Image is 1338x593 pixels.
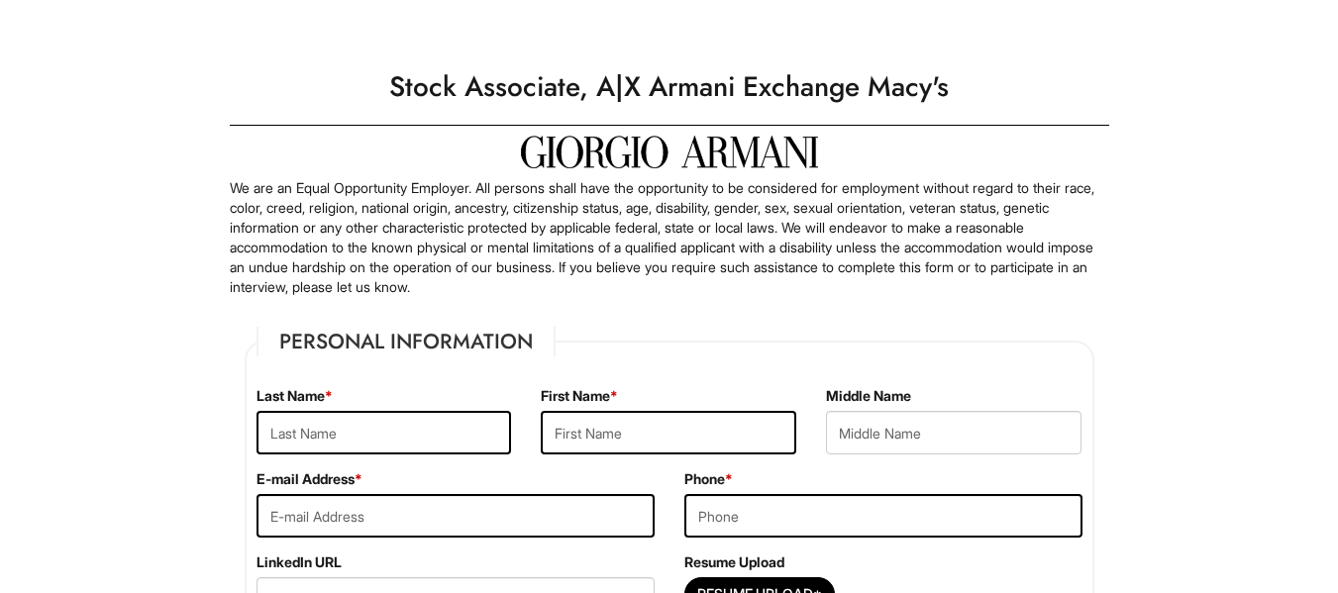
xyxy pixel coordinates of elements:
label: Middle Name [826,386,911,406]
img: Giorgio Armani [521,136,818,168]
input: Phone [684,494,1082,538]
label: Last Name [257,386,333,406]
label: Phone [684,469,733,489]
label: First Name [541,386,618,406]
input: First Name [541,411,796,454]
input: Middle Name [826,411,1081,454]
label: Resume Upload [684,552,784,572]
input: E-mail Address [257,494,655,538]
h1: Stock Associate, A|X Armani Exchange Macy's [220,59,1119,115]
label: LinkedIn URL [257,552,342,572]
legend: Personal Information [257,327,556,356]
p: We are an Equal Opportunity Employer. All persons shall have the opportunity to be considered for... [230,178,1109,297]
label: E-mail Address [257,469,362,489]
input: Last Name [257,411,512,454]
